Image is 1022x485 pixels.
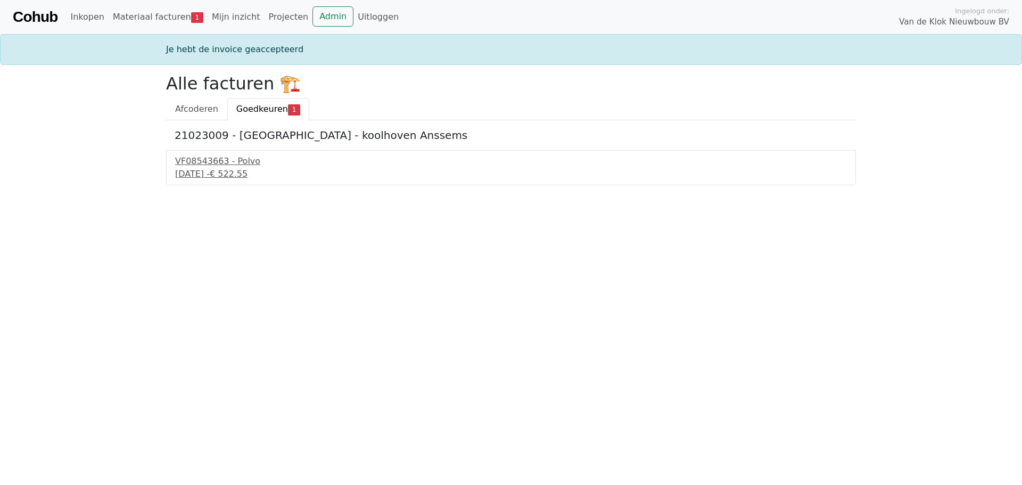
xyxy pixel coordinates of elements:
[175,129,847,142] h5: 21023009 - [GEOGRAPHIC_DATA] - koolhoven Anssems
[166,98,227,120] a: Afcoderen
[175,168,847,180] div: [DATE] -
[899,16,1009,28] span: Van de Klok Nieuwbouw BV
[236,104,288,114] span: Goedkeuren
[227,98,309,120] a: Goedkeuren1
[210,169,248,179] span: € 522.55
[353,6,403,28] a: Uitloggen
[175,104,218,114] span: Afcoderen
[166,73,856,94] h2: Alle facturen 🏗️
[109,6,208,28] a: Materiaal facturen1
[66,6,108,28] a: Inkopen
[955,6,1009,16] span: Ingelogd onder:
[191,12,203,23] span: 1
[160,43,862,56] div: Je hebt de invoice geaccepteerd
[264,6,312,28] a: Projecten
[208,6,265,28] a: Mijn inzicht
[175,155,847,168] div: VF08543663 - Polvo
[175,155,847,180] a: VF08543663 - Polvo[DATE] -€ 522.55
[13,4,57,30] a: Cohub
[312,6,353,27] a: Admin
[288,104,300,115] span: 1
